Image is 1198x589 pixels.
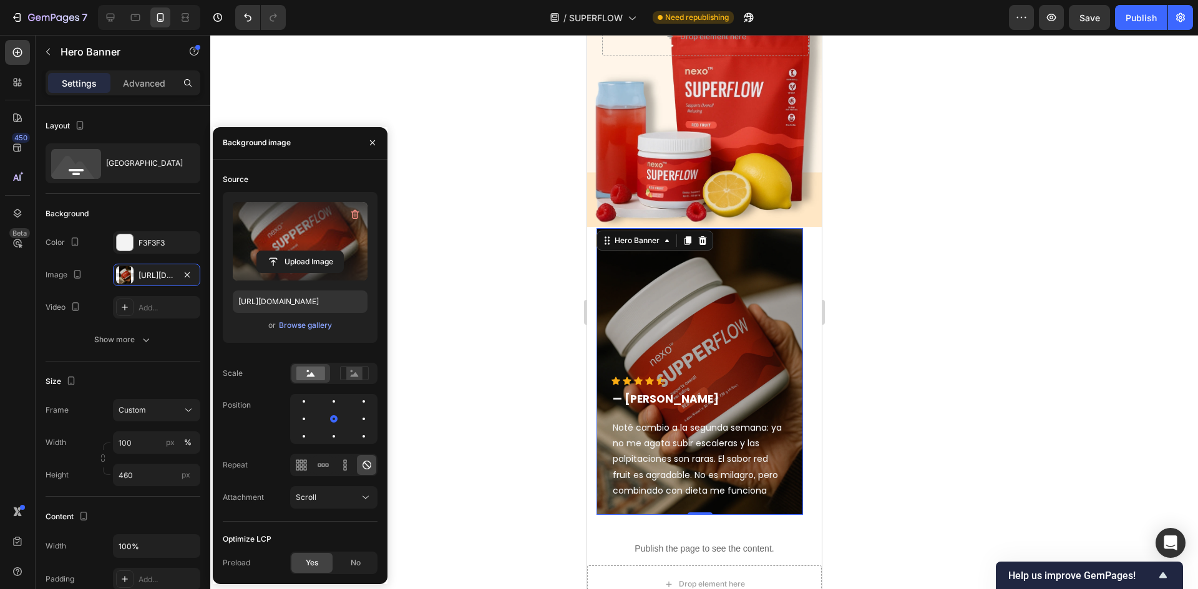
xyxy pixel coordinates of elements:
button: Upload Image [256,251,344,273]
button: 7 [5,5,93,30]
div: 450 [12,133,30,143]
div: Publish [1126,11,1157,24]
span: No [351,557,361,568]
div: Preload [223,557,250,568]
div: Source [223,174,248,185]
div: Open Intercom Messenger [1156,528,1186,558]
div: Content [46,509,91,525]
p: 7 [82,10,87,25]
div: Background Image [9,193,216,480]
div: Color [46,234,82,251]
div: Attachment [223,492,264,503]
button: Custom [113,399,200,421]
div: Drop element here [92,544,158,554]
div: px [166,437,175,448]
div: Show more [94,333,152,346]
div: Hero Banner [25,200,75,211]
div: [URL][DOMAIN_NAME] [139,270,175,281]
button: Publish [1115,5,1167,30]
div: Background [46,208,89,219]
div: Add... [139,302,197,314]
iframe: Design area [587,35,822,589]
span: or [268,318,276,333]
div: Background image [223,137,291,148]
div: Undo/Redo [235,5,286,30]
button: px [180,435,195,450]
label: Width [46,437,66,448]
span: Help us improve GemPages! [1008,570,1156,582]
button: Show survey - Help us improve GemPages! [1008,568,1171,583]
span: Need republishing [665,12,729,23]
div: Position [223,400,251,411]
p: Hero Banner [61,44,167,59]
button: Browse gallery [278,319,333,332]
p: Settings [62,77,97,90]
div: Video [46,299,83,316]
span: Custom [119,405,146,416]
button: % [163,435,178,450]
div: % [184,437,192,448]
span: SUPERFLOW [569,11,623,24]
div: Size [46,373,79,390]
input: px [113,464,200,486]
span: Yes [306,557,318,568]
button: Save [1069,5,1110,30]
span: px [182,470,190,479]
span: Save [1079,12,1100,23]
p: Advanced [123,77,165,90]
label: Frame [46,405,69,416]
div: Add... [139,574,197,585]
div: Overlay [9,193,216,480]
input: https://example.com/image.jpg [233,290,368,313]
label: Height [46,469,69,481]
div: Optimize LCP [223,534,271,545]
span: Scroll [296,492,316,502]
div: Padding [46,573,74,585]
div: Repeat [223,459,248,471]
button: Show more [46,328,200,351]
p: — [PERSON_NAME] [26,357,200,373]
div: Image [46,267,85,284]
span: / [563,11,567,24]
div: F3F3F3 [139,237,197,249]
div: [GEOGRAPHIC_DATA] [106,149,182,178]
div: Width [46,540,66,552]
button: Scroll [290,486,377,509]
div: Beta [9,228,30,238]
div: Layout [46,118,87,135]
div: Rich Text Editor. Editing area: main [24,384,201,465]
div: Scale [223,368,243,379]
input: px% [113,431,200,454]
p: Noté cambio a la segunda semana: ya no me agota subir escaleras y las palpitaciones son raras. El... [26,385,200,464]
div: Browse gallery [279,320,332,331]
input: Auto [114,535,200,557]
